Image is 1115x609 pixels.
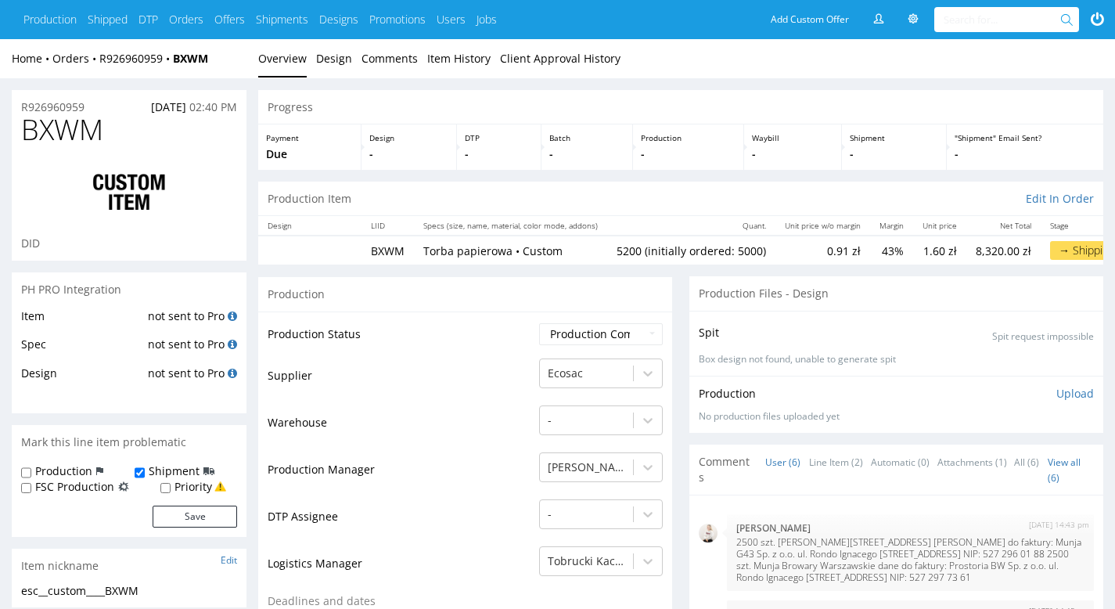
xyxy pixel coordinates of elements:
[268,545,535,592] td: Logistics Manager
[144,335,237,364] td: not sent to Pro
[736,522,1084,534] p: [PERSON_NAME]
[88,12,128,27] a: Shipped
[465,132,534,143] p: DTP
[151,99,186,114] span: [DATE]
[736,536,1084,583] p: 2500 szt. [PERSON_NAME][STREET_ADDRESS] [PERSON_NAME] do faktury: Munja G43 Sp. z o.o. ul. Rondo ...
[21,335,144,364] td: Spec
[992,330,1094,344] p: Spit request impossible
[268,357,535,404] td: Supplier
[96,463,103,479] img: icon-production-flag.svg
[641,146,736,162] p: -
[607,216,775,236] th: Quant.
[266,132,353,143] p: Payment
[12,272,246,307] div: PH PRO Integration
[169,12,203,27] a: Orders
[752,132,833,143] p: Waybill
[641,132,736,143] p: Production
[52,51,99,66] a: Orders
[955,146,1095,162] p: -
[67,161,192,224] img: ico-item-custom-a8f9c3db6a5631ce2f509e228e8b95abde266dc4376634de7b166047de09ff05.png
[266,146,353,162] p: Due
[369,132,448,143] p: Design
[12,549,246,583] div: Item nickname
[228,308,237,323] a: Search for BXWM item in PH Pro
[258,216,361,236] th: Design
[809,445,863,479] a: Line Item (2)
[144,307,237,336] td: not sent to Pro
[268,498,535,545] td: DTP Assignee
[189,99,237,114] span: 02:40 PM
[913,236,966,265] td: 1.60 zł
[221,553,237,567] a: Edit
[149,463,200,479] label: Shipment
[500,39,620,77] a: Client Approval History
[361,216,414,236] th: LIID
[752,146,833,162] p: -
[12,51,52,66] a: Home
[427,39,491,77] a: Item History
[871,445,930,479] a: Automatic (0)
[138,12,158,27] a: DTP
[850,146,939,162] p: -
[258,90,1103,124] div: Progress
[258,276,672,312] div: Production
[762,7,858,32] a: Add Custom Offer
[699,524,718,542] img: regular_mini_magick20250122-104-gosglf.png
[966,236,1041,265] td: 8,320.00 zł
[689,276,1103,311] div: Production Files - Design
[319,12,358,27] a: Designs
[913,216,966,236] th: Unit price
[256,12,308,27] a: Shipments
[699,410,1094,423] div: No production files uploaded yet
[21,99,85,115] a: R926960959
[870,236,913,265] td: 43%
[214,481,226,492] img: yellow_warning_triangle.png
[870,216,913,236] th: Margin
[1026,191,1094,207] a: Edit In Order
[369,12,426,27] a: Promotions
[1014,445,1039,479] a: All (6)
[268,191,351,207] p: Production Item
[549,146,624,162] p: -
[423,243,598,259] p: Torba papierowa • Custom
[316,39,352,77] a: Design
[966,216,1041,236] th: Net Total
[214,12,245,27] a: Offers
[699,325,719,341] p: Spit
[21,307,144,336] td: Item
[1048,456,1081,485] a: View all (6)
[258,39,307,77] a: Overview
[144,364,237,393] td: not sent to Pro
[944,7,1063,32] input: Search for...
[549,132,624,143] p: Batch
[21,236,40,250] span: DID
[23,12,77,27] a: Production
[21,364,144,393] td: Design
[35,479,114,495] label: FSC Production
[937,445,1007,479] a: Attachments (1)
[699,386,756,402] p: Production
[12,425,246,459] div: Mark this line item problematic
[955,132,1095,143] p: "Shipment" Email Sent?
[228,366,237,380] a: Search for BXWM design in PH Pro
[174,479,212,495] label: Priority
[775,216,870,236] th: Unit price w/o margin
[153,506,237,528] button: Save
[203,463,214,479] img: icon-shipping-flag.svg
[437,12,466,27] a: Users
[1056,386,1094,402] p: Upload
[21,114,103,146] span: BXWM
[699,353,1094,366] p: Box design not found, unable to generate spit
[268,404,535,451] td: Warehouse
[99,51,173,66] a: R926960959
[118,479,129,495] img: icon-fsc-production-flag.svg
[35,463,92,479] label: Production
[173,51,208,66] a: BXWM
[414,216,607,236] th: Specs (size, name, material, color mode, addons)
[850,132,939,143] p: Shipment
[775,236,870,265] td: 0.91 zł
[21,583,237,599] div: esc__custom____BXWM
[228,337,237,351] a: Search for BXWM spec in PH Pro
